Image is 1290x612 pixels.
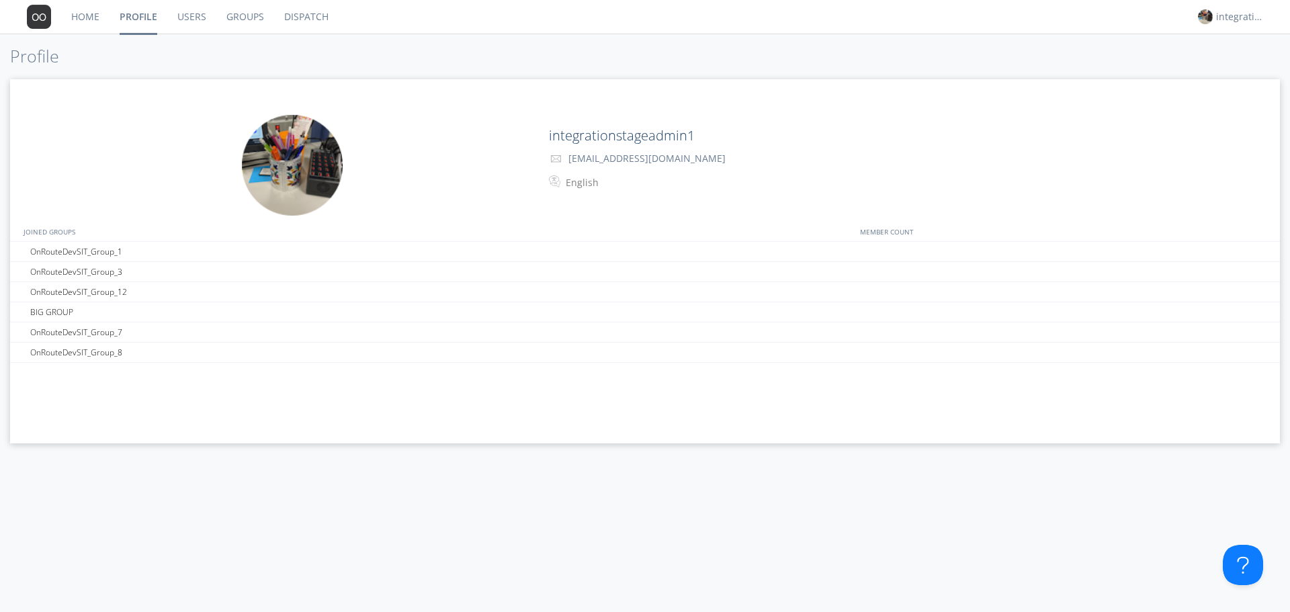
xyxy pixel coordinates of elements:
div: OnRouteDevSIT_Group_8 [27,343,443,362]
div: integrationstageadmin1 [1216,10,1266,24]
div: OnRouteDevSIT_Group_1 [27,242,443,261]
img: f4e8944a4fa4411c9b97ff3ae987ed99 [242,115,343,216]
div: JOINED GROUPS [20,222,433,241]
div: OnRouteDevSIT_Group_7 [27,322,443,342]
img: In groups with Translation enabled, your messages will be automatically translated to and from th... [549,173,562,189]
div: BIG GROUP [27,302,443,322]
img: envelope-outline.svg [551,155,561,163]
div: OnRouteDevSIT_Group_12 [27,282,443,302]
h2: integrationstageadmin1 [549,128,1164,143]
span: [EMAIL_ADDRESS][DOMAIN_NAME] [568,152,726,165]
img: 373638.png [27,5,51,29]
div: English [566,176,678,189]
img: f4e8944a4fa4411c9b97ff3ae987ed99 [1198,9,1213,24]
h1: Profile [10,47,1280,66]
div: OnRouteDevSIT_Group_3 [27,262,443,281]
iframe: Toggle Customer Support [1223,545,1263,585]
div: MEMBER COUNT [857,222,1280,241]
